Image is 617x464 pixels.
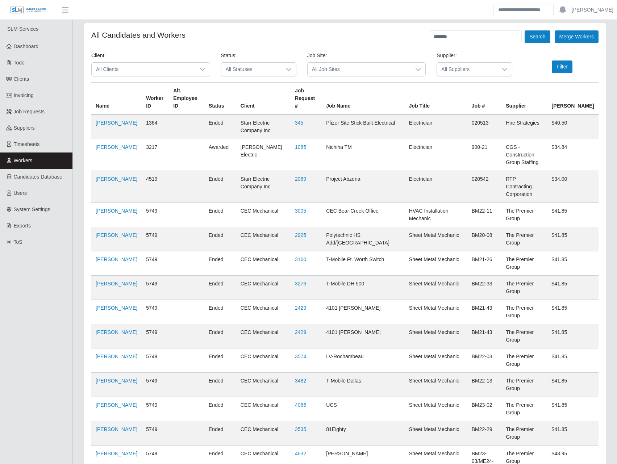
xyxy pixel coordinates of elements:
td: The Premier Group [501,324,547,348]
td: The Premier Group [501,203,547,227]
td: ended [204,203,236,227]
td: Hire Strategies [501,114,547,139]
td: Starr Electric Company Inc [236,171,291,203]
td: Sheet Metal Mechanic [405,227,467,251]
td: Sheet Metal Mechanic [405,251,467,276]
td: ended [204,397,236,421]
th: Job Request # [291,83,322,115]
td: awarded [204,139,236,171]
td: CEC Mechanical [236,227,291,251]
a: 2429 [295,305,306,311]
label: Status: [221,52,237,59]
td: $41.85 [547,276,599,300]
td: RTP Contracting Corporation [501,171,547,203]
td: CEC Mechanical [236,348,291,373]
span: SLM Services [7,26,38,32]
td: 5749 [142,203,169,227]
th: Job Title [405,83,467,115]
td: 5749 [142,300,169,324]
span: System Settings [14,206,50,212]
td: ended [204,300,236,324]
td: The Premier Group [501,300,547,324]
td: 4519 [142,171,169,203]
span: All Job Sites [308,63,411,76]
label: Supplier: [437,52,457,59]
label: Client: [91,52,106,59]
a: [PERSON_NAME] [572,6,613,14]
td: T-Mobile Dallas [322,373,405,397]
td: 5749 [142,251,169,276]
span: All Clients [92,63,195,76]
td: UCS [322,397,405,421]
td: CEC Mechanical [236,276,291,300]
td: BM22-33 [467,276,502,300]
td: CEC Mechanical [236,300,291,324]
td: BM22-11 [467,203,502,227]
td: LV-Rochambeau [322,348,405,373]
button: Filter [552,60,572,73]
td: Sheet Metal Mechanic [405,373,467,397]
td: Pfizer Site Stick Built Electrical [322,114,405,139]
td: The Premier Group [501,276,547,300]
td: $34.00 [547,171,599,203]
td: Sheet Metal Mechanic [405,324,467,348]
td: Electrician [405,171,467,203]
td: The Premier Group [501,397,547,421]
span: Candidates Database [14,174,63,180]
td: 020513 [467,114,502,139]
th: Job Name [322,83,405,115]
a: [PERSON_NAME] [96,144,137,150]
td: ended [204,251,236,276]
td: 020542 [467,171,502,203]
th: [PERSON_NAME] [547,83,599,115]
td: [PERSON_NAME] Electric [236,139,291,171]
td: 5749 [142,227,169,251]
a: 3160 [295,256,306,262]
a: 3005 [295,208,306,214]
td: ended [204,421,236,446]
span: Workers [14,158,33,163]
span: All Suppliers [437,63,497,76]
img: SLM Logo [10,6,46,14]
a: [PERSON_NAME] [96,281,137,287]
a: [PERSON_NAME] [96,451,137,456]
a: 345 [295,120,303,126]
td: Sheet Metal Mechanic [405,276,467,300]
td: The Premier Group [501,348,547,373]
th: Worker ID [142,83,169,115]
td: T-Mobile Ft. Worth Switch [322,251,405,276]
td: BM22-13 [467,373,502,397]
td: Starr Electric Company Inc [236,114,291,139]
td: 1364 [142,114,169,139]
h4: All Candidates and Workers [91,30,185,39]
span: Clients [14,76,29,82]
span: Todo [14,60,25,66]
a: [PERSON_NAME] [96,176,137,182]
a: 2925 [295,232,306,238]
td: $41.85 [547,348,599,373]
th: Job # [467,83,502,115]
td: $34.84 [547,139,599,171]
td: CEC Mechanical [236,251,291,276]
td: Sheet Metal Mechanic [405,421,467,446]
a: 3574 [295,354,306,359]
td: BM21-43 [467,324,502,348]
a: [PERSON_NAME] [96,354,137,359]
a: [PERSON_NAME] [96,426,137,432]
a: [PERSON_NAME] [96,232,137,238]
a: 4632 [295,451,306,456]
a: [PERSON_NAME] [96,256,137,262]
td: $40.50 [547,114,599,139]
td: ended [204,171,236,203]
a: [PERSON_NAME] [96,402,137,408]
th: Supplier [501,83,547,115]
span: Invoicing [14,92,34,98]
th: Client [236,83,291,115]
td: 5749 [142,348,169,373]
td: Project Abzena [322,171,405,203]
a: [PERSON_NAME] [96,329,137,335]
td: 5749 [142,276,169,300]
td: $41.85 [547,397,599,421]
td: CGS - Construction Group Staffing [501,139,547,171]
td: BM22-29 [467,421,502,446]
